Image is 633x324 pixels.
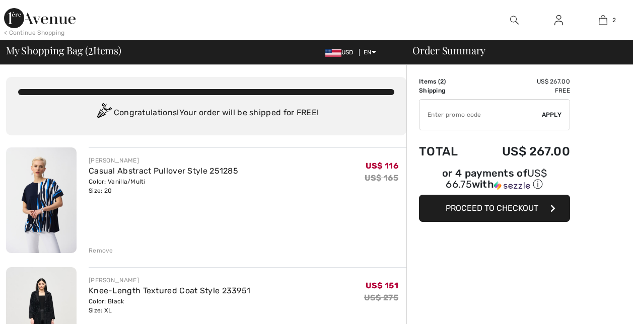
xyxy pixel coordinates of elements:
a: 2 [581,14,624,26]
a: Knee-Length Textured Coat Style 233951 [89,286,250,295]
div: or 4 payments ofUS$ 66.75withSezzle Click to learn more about Sezzle [419,169,570,195]
span: USD [325,49,358,56]
s: US$ 165 [365,173,398,183]
span: 2 [88,43,93,56]
div: [PERSON_NAME] [89,276,250,285]
img: US Dollar [325,49,341,57]
td: Free [474,86,570,95]
span: US$ 116 [366,161,398,171]
div: Order Summary [400,45,627,55]
td: Items ( ) [419,77,474,86]
td: US$ 267.00 [474,77,570,86]
img: My Info [554,14,563,26]
div: Congratulations! Your order will be shipped for FREE! [18,103,394,123]
div: [PERSON_NAME] [89,156,238,165]
td: Shipping [419,86,474,95]
div: Color: Black Size: XL [89,297,250,315]
input: Promo code [419,100,542,130]
span: EN [364,49,376,56]
a: Sign In [546,14,571,27]
button: Proceed to Checkout [419,195,570,222]
span: 2 [440,78,444,85]
s: US$ 275 [364,293,398,302]
td: US$ 267.00 [474,134,570,169]
img: Casual Abstract Pullover Style 251285 [6,147,77,253]
img: My Bag [599,14,607,26]
div: or 4 payments of with [419,169,570,191]
span: Apply [542,110,562,119]
span: US$ 151 [366,281,398,290]
div: Remove [89,246,113,255]
span: Proceed to Checkout [446,203,538,213]
a: Casual Abstract Pullover Style 251285 [89,166,238,176]
span: My Shopping Bag ( Items) [6,45,121,55]
span: 2 [612,16,616,25]
div: Color: Vanilla/Multi Size: 20 [89,177,238,195]
span: US$ 66.75 [446,167,547,190]
img: Congratulation2.svg [94,103,114,123]
img: Sezzle [494,181,530,190]
div: < Continue Shopping [4,28,65,37]
img: search the website [510,14,519,26]
img: 1ère Avenue [4,8,76,28]
td: Total [419,134,474,169]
